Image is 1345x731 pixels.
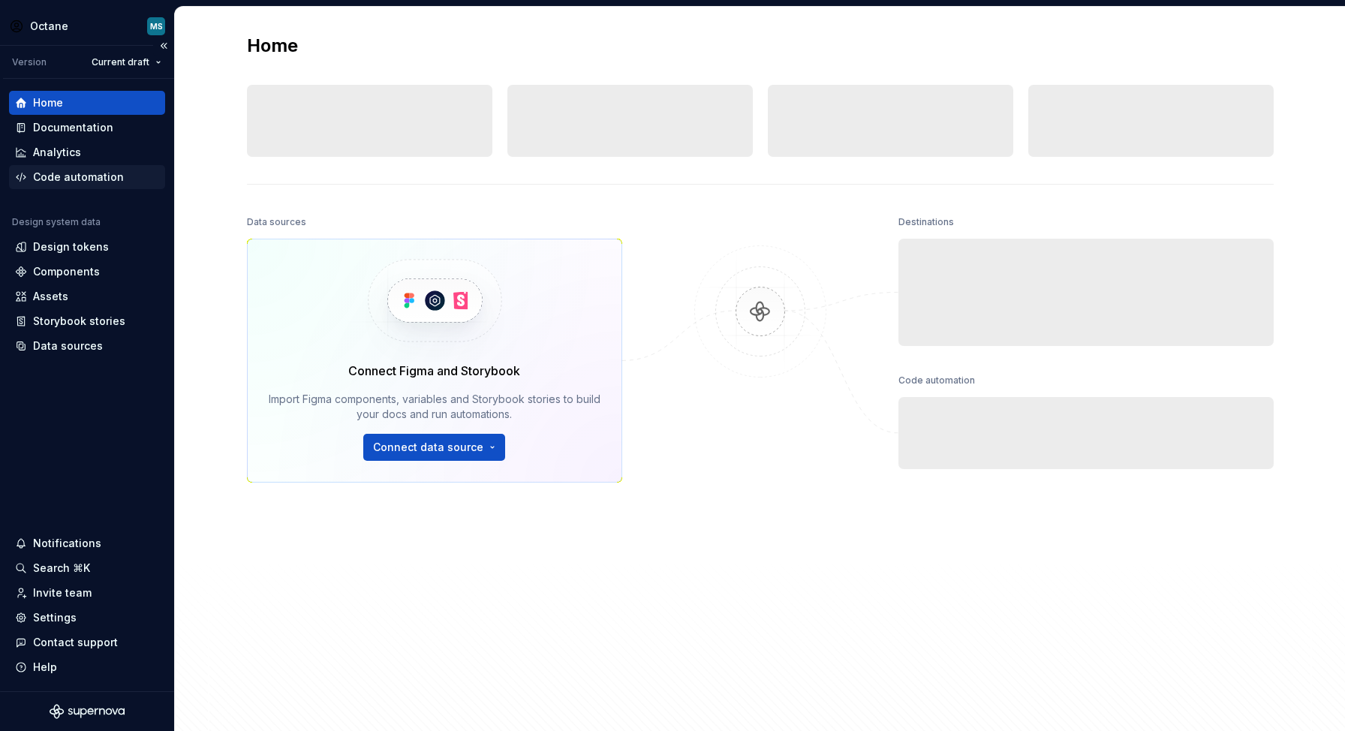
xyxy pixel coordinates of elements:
a: Code automation [9,165,165,189]
button: Collapse sidebar [153,35,174,56]
svg: Supernova Logo [50,704,125,719]
button: Connect data source [363,434,505,461]
button: Help [9,655,165,679]
div: Code automation [898,370,975,391]
div: Octane [30,19,68,34]
div: Help [33,660,57,675]
a: Storybook stories [9,309,165,333]
div: Assets [33,289,68,304]
div: Import Figma components, variables and Storybook stories to build your docs and run automations. [269,392,600,422]
div: MS [150,20,163,32]
div: Data sources [247,212,306,233]
a: Data sources [9,334,165,358]
span: Current draft [92,56,149,68]
div: Components [33,264,100,279]
button: Notifications [9,531,165,555]
button: OctaneMS [3,10,171,42]
div: Contact support [33,635,118,650]
div: Data sources [33,338,103,353]
div: Analytics [33,145,81,160]
div: Home [33,95,63,110]
div: Storybook stories [33,314,125,329]
button: Search ⌘K [9,556,165,580]
a: Components [9,260,165,284]
a: Invite team [9,581,165,605]
div: Code automation [33,170,124,185]
div: Settings [33,610,77,625]
a: Home [9,91,165,115]
a: Settings [9,606,165,630]
div: Notifications [33,536,101,551]
div: Search ⌘K [33,561,90,576]
a: Assets [9,284,165,308]
div: Version [12,56,47,68]
div: Documentation [33,120,113,135]
a: Design tokens [9,235,165,259]
button: Current draft [85,52,168,73]
a: Analytics [9,140,165,164]
a: Documentation [9,116,165,140]
div: Invite team [33,585,92,600]
div: Design system data [12,216,101,228]
span: Connect data source [373,440,483,455]
div: Destinations [898,212,954,233]
button: Contact support [9,630,165,654]
h2: Home [247,34,298,58]
div: Design tokens [33,239,109,254]
div: Connect Figma and Storybook [348,362,520,380]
